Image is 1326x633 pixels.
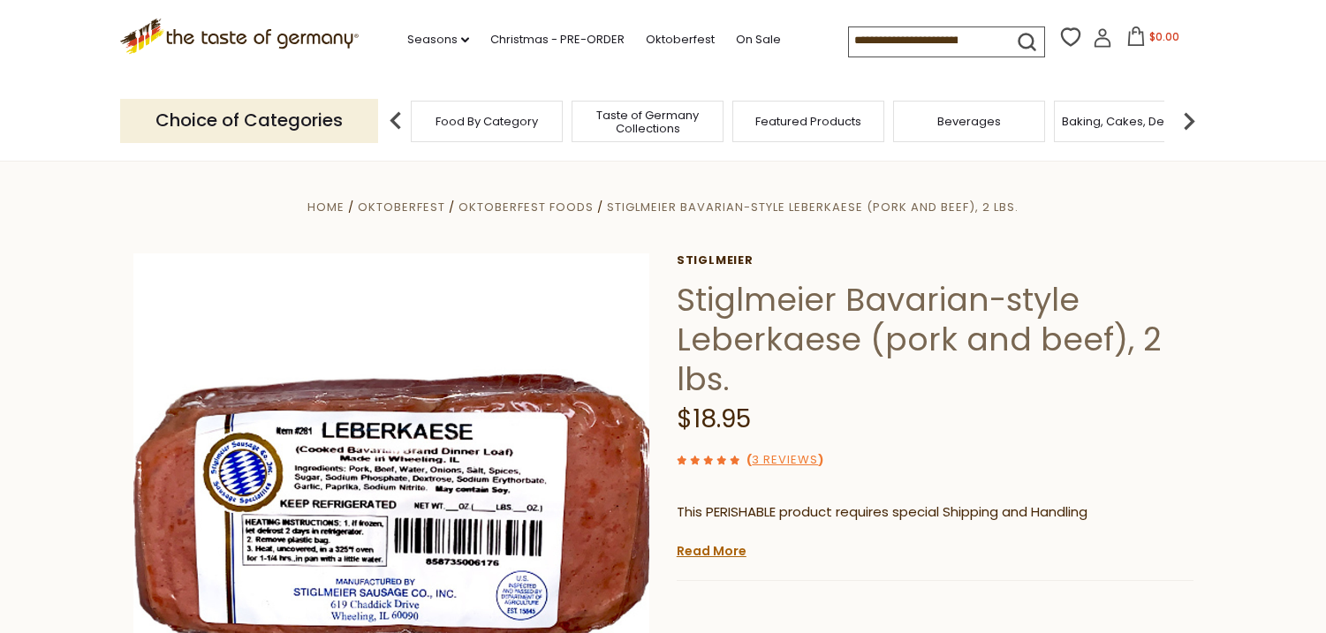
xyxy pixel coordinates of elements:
span: $18.95 [677,402,751,436]
a: Oktoberfest [646,30,715,49]
button: $0.00 [1116,26,1191,53]
a: Food By Category [436,115,538,128]
p: This PERISHABLE product requires special Shipping and Handling [677,501,1193,524]
a: 3 Reviews [752,451,818,470]
a: Oktoberfest Foods [458,199,594,215]
a: Seasons [407,30,469,49]
a: Stiglmeier [677,253,1193,268]
img: next arrow [1171,103,1207,139]
a: Baking, Cakes, Desserts [1062,115,1199,128]
a: On Sale [736,30,781,49]
a: Oktoberfest [358,199,445,215]
a: Beverages [937,115,1001,128]
h1: Stiglmeier Bavarian-style Leberkaese (pork and beef), 2 lbs. [677,280,1193,399]
a: Read More [677,542,746,560]
a: Taste of Germany Collections [577,109,718,135]
span: ( ) [746,451,823,468]
li: We will ship this product in heat-protective packaging and ice. [693,537,1193,559]
a: Stiglmeier Bavarian-style Leberkaese (pork and beef), 2 lbs. [607,199,1019,215]
a: Christmas - PRE-ORDER [490,30,625,49]
a: Featured Products [755,115,861,128]
p: Choice of Categories [120,99,378,142]
a: Home [307,199,345,215]
span: $0.00 [1149,29,1179,44]
img: previous arrow [378,103,413,139]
